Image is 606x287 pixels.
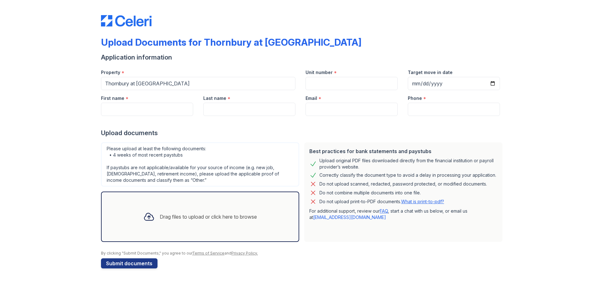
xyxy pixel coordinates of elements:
[203,95,226,101] label: Last name
[101,15,151,26] img: CE_Logo_Blue-a8612792a0a2168367f1c8372b55b34899dd931a85d93a1a3d3e32e68fde9ad4.png
[319,198,444,205] p: Do not upload print-to-PDF documents.
[401,199,444,204] a: What is print-to-pdf?
[101,53,505,62] div: Application information
[101,37,361,48] div: Upload Documents for Thornbury at [GEOGRAPHIC_DATA]
[408,95,422,101] label: Phone
[192,251,224,255] a: Terms of Service
[306,95,317,101] label: Email
[313,215,386,220] a: [EMAIL_ADDRESS][DOMAIN_NAME]
[306,69,333,76] label: Unit number
[319,180,487,188] div: Do not upload scanned, redacted, password protected, or modified documents.
[101,258,157,268] button: Submit documents
[101,95,124,101] label: First name
[408,69,453,76] label: Target move in date
[101,69,120,76] label: Property
[309,147,497,155] div: Best practices for bank statements and paystubs
[101,251,505,256] div: By clicking "Submit Documents," you agree to our and
[231,251,258,255] a: Privacy Policy.
[160,213,257,221] div: Drag files to upload or click here to browse
[319,158,497,170] div: Upload original PDF files downloaded directly from the financial institution or payroll provider’...
[380,208,388,214] a: FAQ
[101,142,299,187] div: Please upload at least the following documents: • 4 weeks of most recent paystubs If paystubs are...
[309,208,497,221] p: For additional support, review our , start a chat with us below, or email us at
[101,129,505,137] div: Upload documents
[319,189,421,197] div: Do not combine multiple documents into one file.
[319,171,496,179] div: Correctly classify the document type to avoid a delay in processing your application.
